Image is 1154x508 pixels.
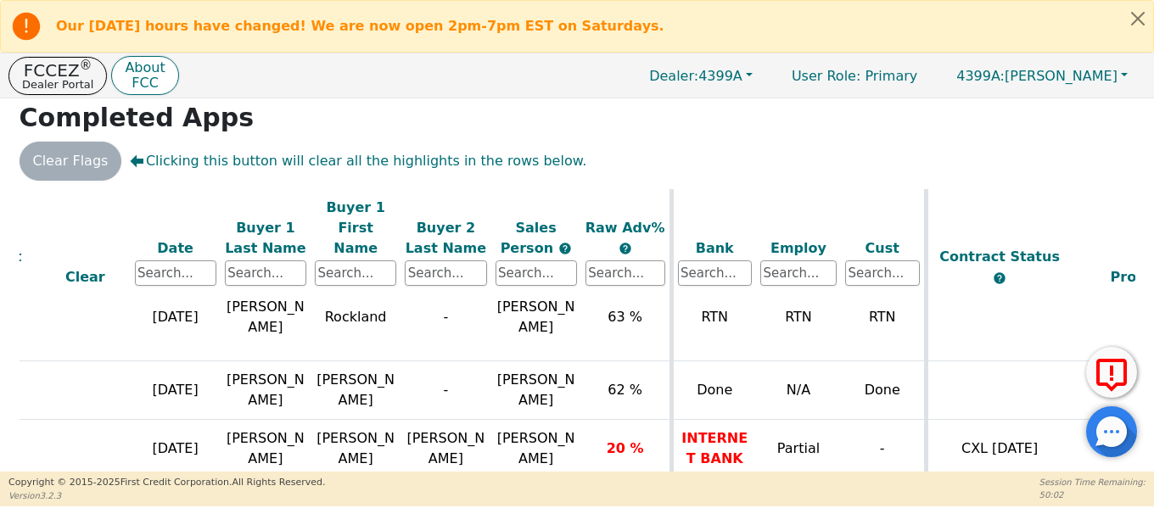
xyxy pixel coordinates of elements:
span: All Rights Reserved. [232,477,325,488]
b: Our [DATE] hours have changed! We are now open 2pm-7pm EST on Saturdays. [56,18,664,34]
td: - [841,420,926,478]
span: Sales Person [501,219,558,255]
td: INTERNET BANK [671,420,756,478]
input: Search... [405,260,486,286]
span: [PERSON_NAME] [497,430,575,466]
td: [PERSON_NAME] [221,361,311,420]
p: Dealer Portal [22,79,93,90]
span: 63 % [608,309,642,325]
span: Contract Status [939,248,1060,265]
td: Done [841,361,926,420]
span: 4399A [649,68,742,84]
td: CXL [DATE] [926,420,1072,478]
p: Version 3.2.3 [8,489,325,502]
button: Dealer:4399A [631,63,770,89]
td: [DATE] [131,274,221,361]
div: Date [135,237,216,258]
td: Rockland [311,274,401,361]
button: FCCEZ®Dealer Portal [8,57,107,95]
span: User Role : [792,68,860,84]
input: Search... [496,260,577,286]
span: 62 % [608,382,642,398]
span: Dealer: [649,68,698,84]
input: Search... [135,260,216,286]
td: RTN [841,274,926,361]
div: Buyer 1 First Name [315,197,396,258]
strong: Completed Apps [20,103,255,132]
button: Report Error to FCC [1086,347,1137,398]
span: 4399A: [956,68,1005,84]
td: [PERSON_NAME] [401,420,490,478]
td: [PERSON_NAME] [311,420,401,478]
p: Copyright © 2015- 2025 First Credit Corporation. [8,476,325,490]
td: RTN [671,274,756,361]
td: [DATE] [131,361,221,420]
p: Primary [775,59,934,92]
td: N/A [756,361,841,420]
td: [PERSON_NAME] [311,361,401,420]
td: [PERSON_NAME] [221,420,311,478]
td: - [401,361,490,420]
p: About [125,61,165,75]
button: AboutFCC [111,56,178,96]
p: 50:02 [1039,488,1146,501]
span: Raw Adv% [585,219,665,235]
span: [PERSON_NAME] [497,371,575,408]
td: [DATE] [131,420,221,478]
a: User Role: Primary [775,59,934,92]
button: 4399A:[PERSON_NAME] [938,63,1146,89]
div: Buyer 1 Last Name [225,217,306,258]
span: [PERSON_NAME] [497,299,575,335]
td: Partial [756,420,841,478]
p: FCC [125,76,165,90]
span: 20 % [607,440,644,456]
span: Clicking this button will clear all the highlights in the rows below. [130,151,586,171]
div: Bank [678,237,753,258]
div: Employ [760,237,837,258]
td: - [401,274,490,361]
span: [PERSON_NAME] [956,68,1118,84]
input: Search... [845,260,920,286]
td: [PERSON_NAME] [221,274,311,361]
input: Search... [678,260,753,286]
input: Search... [760,260,837,286]
input: Search... [585,260,665,286]
sup: ® [80,58,92,73]
p: Session Time Remaining: [1039,476,1146,488]
div: Cust [845,237,920,258]
div: Buyer 2 Last Name [405,217,486,258]
div: Clear [44,267,126,287]
td: RTN [756,274,841,361]
input: Search... [315,260,396,286]
p: FCCEZ [22,62,93,79]
td: Done [671,361,756,420]
input: Search... [225,260,306,286]
button: Close alert [1123,1,1153,36]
